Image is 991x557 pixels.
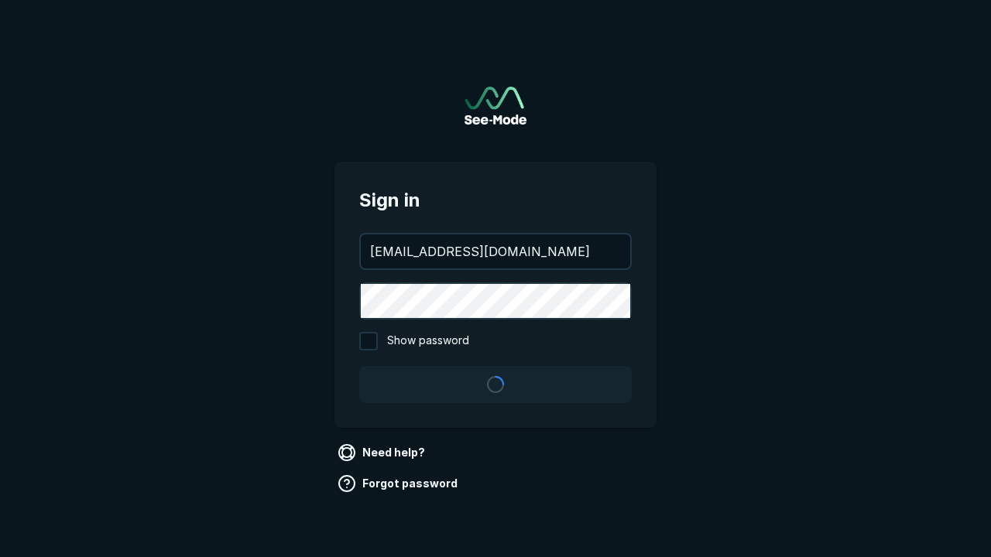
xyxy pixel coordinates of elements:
a: Need help? [334,440,431,465]
a: Forgot password [334,471,464,496]
span: Show password [387,332,469,350]
span: Sign in [359,186,632,214]
input: your@email.com [361,234,630,268]
img: See-Mode Logo [465,87,526,125]
a: Go to sign in [465,87,526,125]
